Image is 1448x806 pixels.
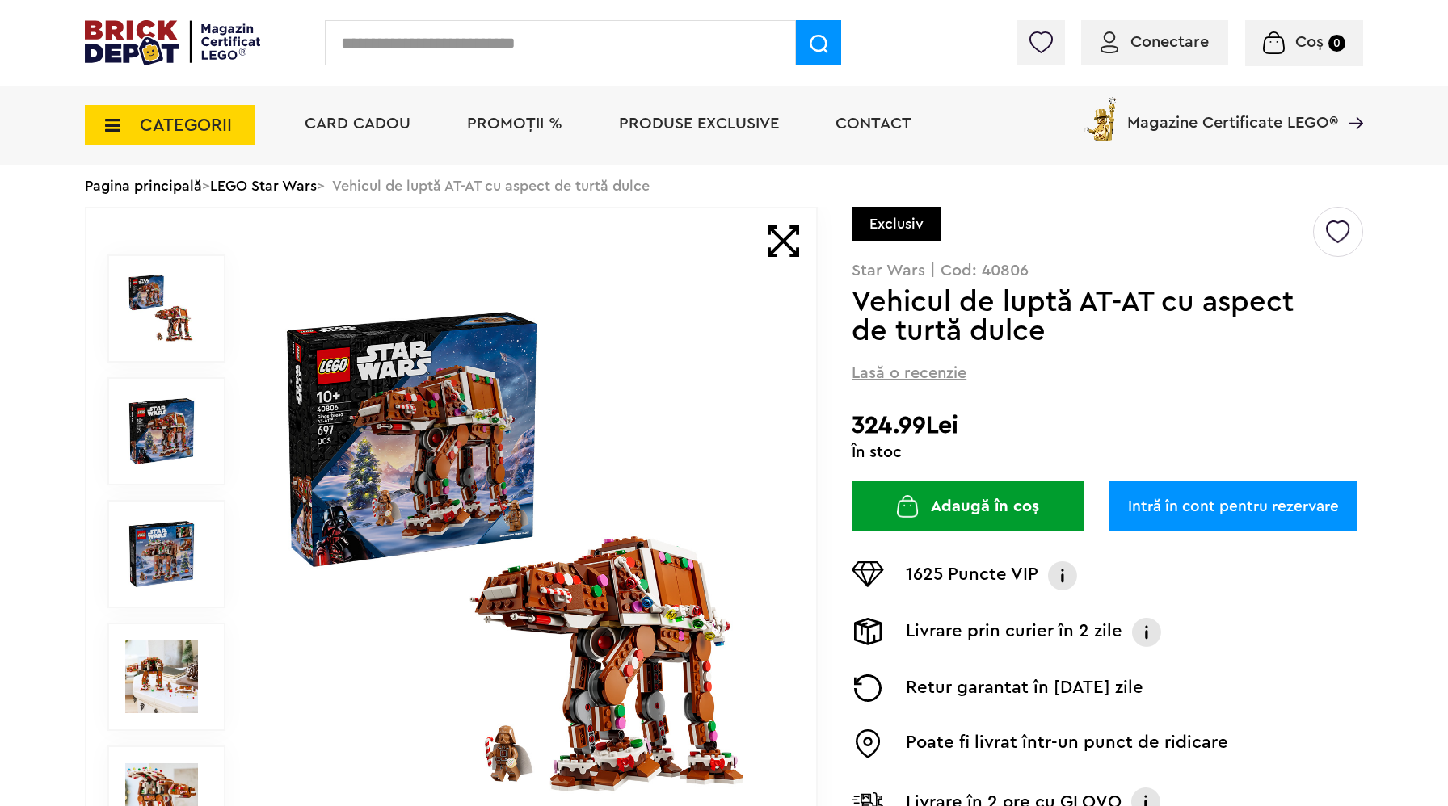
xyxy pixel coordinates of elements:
span: Magazine Certificate LEGO® [1127,94,1338,131]
a: Card Cadou [305,115,410,132]
a: LEGO Star Wars [210,178,317,193]
img: Easybox [852,729,884,758]
button: Adaugă în coș [852,481,1084,531]
small: 0 [1328,35,1345,52]
div: În stoc [852,444,1363,460]
img: Info VIP [1046,561,1079,590]
a: Pagina principală [85,178,202,193]
a: PROMOȚII % [467,115,562,132]
p: Livrare prin curier în 2 zile [906,618,1122,647]
a: Intră în cont pentru rezervare [1109,481,1357,531]
a: Conectare [1101,34,1209,50]
a: Magazine Certificate LEGO® [1338,94,1363,110]
h1: Vehicul de luptă AT-AT cu aspect de turtă dulce [852,288,1311,346]
img: Puncte VIP [852,561,884,587]
span: Conectare [1130,34,1209,50]
p: Retur garantat în [DATE] zile [906,674,1143,702]
img: Vehicul de luptă AT-AT cu aspect de turtă dulce LEGO 40806 [125,518,198,590]
a: Contact [836,115,911,132]
span: Coș [1295,34,1324,50]
div: Exclusiv [852,207,941,241]
h2: 324.99Lei [852,411,1363,440]
img: Vehicul de luptă AT-AT cu aspect de turtă dulce [125,395,198,468]
p: 1625 Puncte VIP [906,561,1038,590]
p: Poate fi livrat într-un punct de ridicare [906,729,1228,758]
p: Star Wars | Cod: 40806 [852,262,1363,279]
div: > > Vehicul de luptă AT-AT cu aspect de turtă dulce [85,165,1363,207]
img: Info livrare prin curier [1130,618,1163,647]
span: CATEGORII [140,116,232,134]
img: Returnare [852,674,884,702]
img: Livrare [852,618,884,645]
img: Seturi Lego Vehicul de luptă AT-AT cu aspect de turtă dulce [125,640,198,713]
span: Lasă o recenzie [852,362,966,384]
a: Produse exclusive [619,115,779,132]
img: Vehicul de luptă AT-AT cu aspect de turtă dulce [125,272,198,345]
